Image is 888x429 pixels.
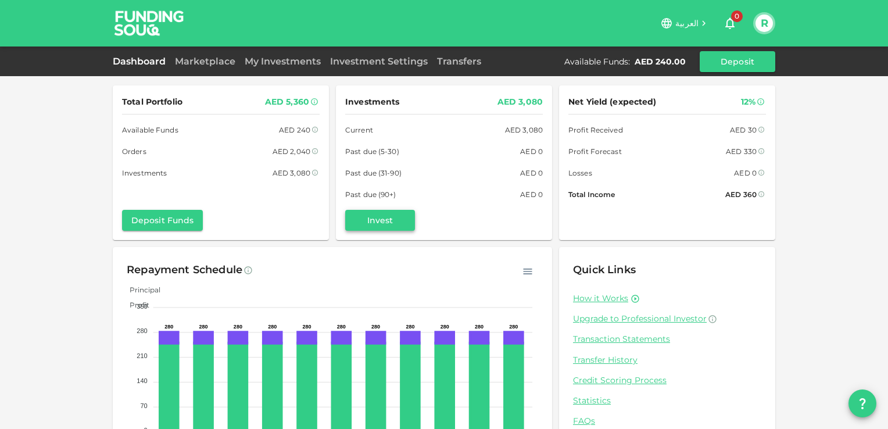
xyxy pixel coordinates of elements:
[568,188,615,201] span: Total Income
[137,377,147,384] tspan: 140
[127,261,242,280] div: Repayment Schedule
[568,95,657,109] span: Net Yield (expected)
[122,145,146,158] span: Orders
[573,416,761,427] a: FAQs
[345,145,399,158] span: Past due (5-30)
[718,12,742,35] button: 0
[573,334,761,345] a: Transaction Statements
[140,402,147,409] tspan: 70
[573,293,628,304] a: How it Works
[573,313,761,324] a: Upgrade to Professional Investor
[573,355,761,366] a: Transfer History
[137,303,147,310] tspan: 350
[122,95,182,109] span: Total Portfolio
[520,145,543,158] div: AED 0
[731,10,743,22] span: 0
[573,375,761,386] a: Credit Scoring Process
[273,145,310,158] div: AED 2,040
[432,56,486,67] a: Transfers
[564,56,630,67] div: Available Funds :
[568,167,592,179] span: Losses
[345,188,396,201] span: Past due (90+)
[730,124,757,136] div: AED 30
[122,167,167,179] span: Investments
[240,56,325,67] a: My Investments
[345,95,399,109] span: Investments
[573,395,761,406] a: Statistics
[848,389,876,417] button: question
[345,210,415,231] button: Invest
[497,95,543,109] div: AED 3,080
[137,352,147,359] tspan: 210
[568,145,622,158] span: Profit Forecast
[121,285,160,294] span: Principal
[734,167,757,179] div: AED 0
[122,124,178,136] span: Available Funds
[520,188,543,201] div: AED 0
[755,15,773,32] button: R
[137,327,147,334] tspan: 280
[273,167,310,179] div: AED 3,080
[121,301,149,309] span: Profit
[741,95,755,109] div: 12%
[635,56,686,67] div: AED 240.00
[265,95,309,109] div: AED 5,360
[505,124,543,136] div: AED 3,080
[325,56,432,67] a: Investment Settings
[573,313,707,324] span: Upgrade to Professional Investor
[345,124,373,136] span: Current
[568,124,623,136] span: Profit Received
[675,18,699,28] span: العربية
[725,188,757,201] div: AED 360
[726,145,757,158] div: AED 330
[122,210,203,231] button: Deposit Funds
[170,56,240,67] a: Marketplace
[573,263,636,276] span: Quick Links
[700,51,775,72] button: Deposit
[345,167,402,179] span: Past due (31-90)
[279,124,310,136] div: AED 240
[520,167,543,179] div: AED 0
[113,56,170,67] a: Dashboard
